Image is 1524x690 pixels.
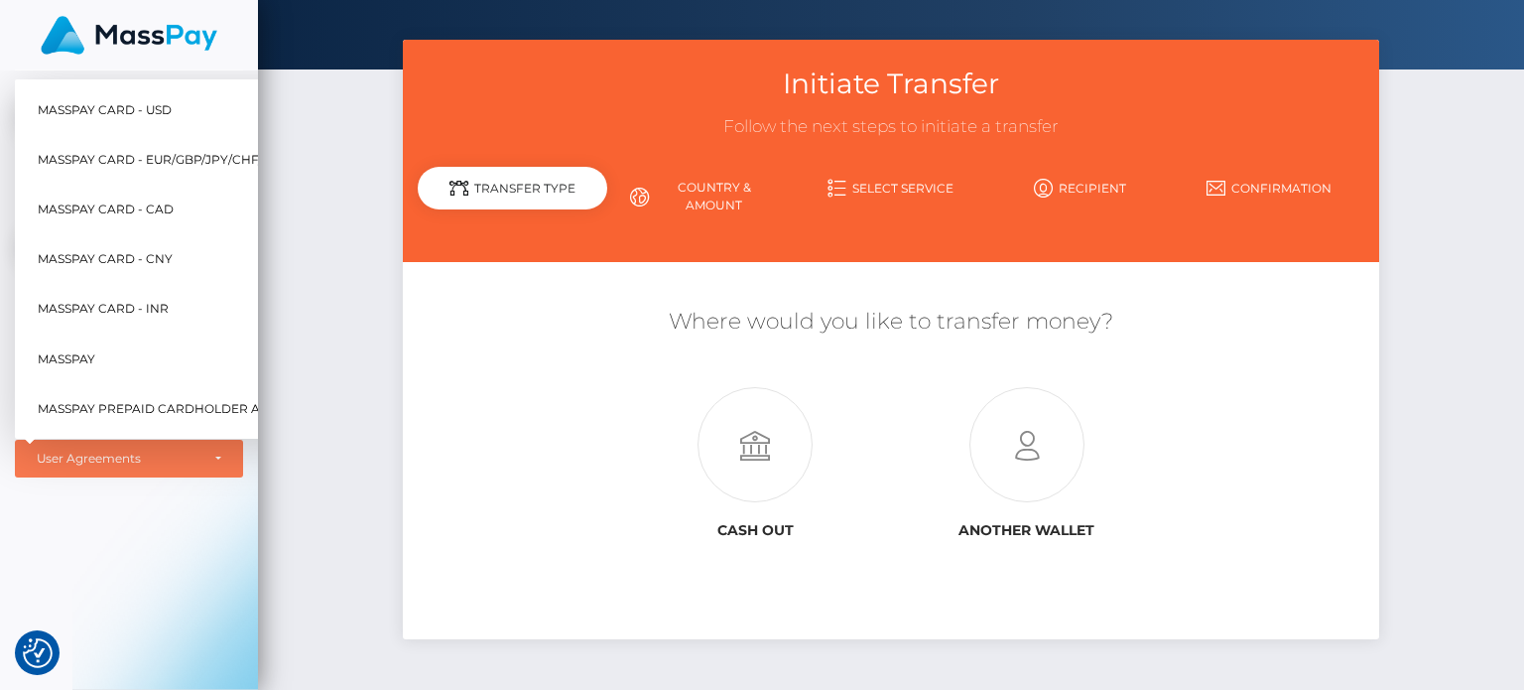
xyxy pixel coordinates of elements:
[23,638,53,668] button: Consent Preferences
[38,96,172,122] span: MassPay Card - USD
[37,451,199,467] div: User Agreements
[1175,171,1364,206] a: Confirmation
[38,345,95,371] span: MassPay
[418,115,1363,139] h3: Follow the next steps to initiate a transfer
[418,65,1363,103] h3: Initiate Transfer
[41,16,217,55] img: MassPay
[38,296,169,322] span: MassPay Card - INR
[38,147,290,173] span: MassPay Card - EUR/GBP/JPY/CHF/AUD
[38,197,174,222] span: MassPay Card - CAD
[418,307,1363,338] h5: Where would you like to transfer money?
[38,396,329,422] span: MassPay Prepaid Cardholder Agreement
[15,440,243,478] button: User Agreements
[985,171,1175,206] a: Recipient
[607,171,797,222] a: Country & Amount
[635,522,876,539] h6: Cash out
[418,167,607,209] div: Transfer Type
[38,246,173,272] span: MassPay Card - CNY
[23,638,53,668] img: Revisit consent button
[906,522,1147,539] h6: Another wallet
[797,171,986,206] a: Select Service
